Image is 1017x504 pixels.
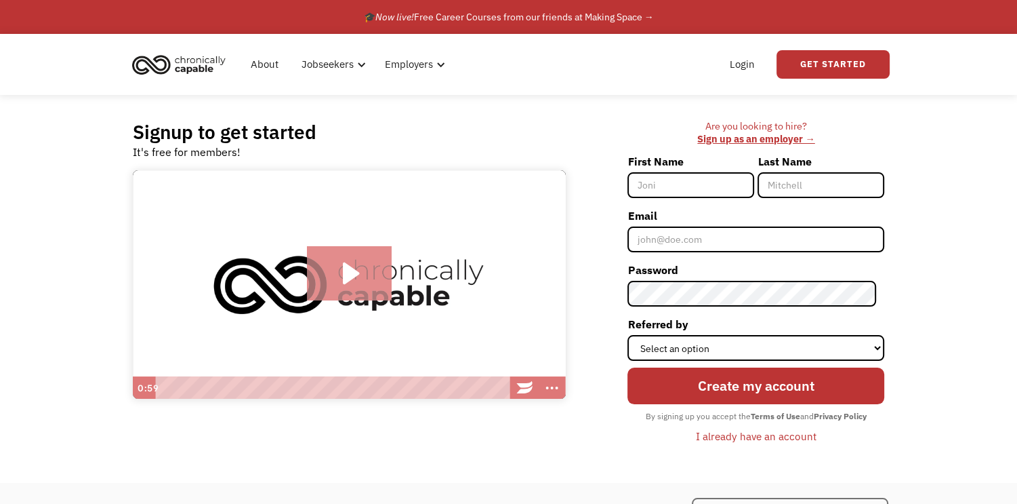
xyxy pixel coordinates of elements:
a: Sign up as an employer → [697,132,814,145]
a: Wistia Logo -- Learn More [512,376,539,400]
a: Login [722,43,763,86]
label: Email [627,205,884,227]
em: Now live! [375,11,414,23]
button: Play Video: Introducing Chronically Capable [307,246,392,301]
input: Joni [627,172,754,198]
h2: Signup to get started [133,120,316,144]
input: john@doe.com [627,227,884,252]
div: It's free for members! [133,144,241,160]
img: Chronically Capable logo [128,50,230,79]
div: Employers [377,43,449,86]
div: Employers [385,56,433,73]
a: Get Started [776,50,890,79]
div: Jobseekers [302,56,354,73]
label: First Name [627,151,754,172]
div: Are you looking to hire? ‍ [627,120,884,145]
button: Show more buttons [539,376,566,400]
img: Introducing Chronically Capable [133,170,566,400]
a: About [243,43,287,86]
strong: Privacy Policy [814,411,867,421]
strong: Terms of Use [751,411,800,421]
form: Member-Signup-Form [627,151,884,448]
div: By signing up you accept the and [639,408,873,425]
a: home [128,50,236,79]
div: I already have an account [696,428,816,444]
label: Last Name [757,151,884,172]
input: Mitchell [757,172,884,198]
div: Playbar [162,376,505,400]
div: Jobseekers [293,43,370,86]
label: Password [627,259,884,281]
input: Create my account [627,368,884,404]
div: 🎓 Free Career Courses from our friends at Making Space → [364,9,654,25]
label: Referred by [627,313,884,335]
a: I already have an account [686,425,827,448]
